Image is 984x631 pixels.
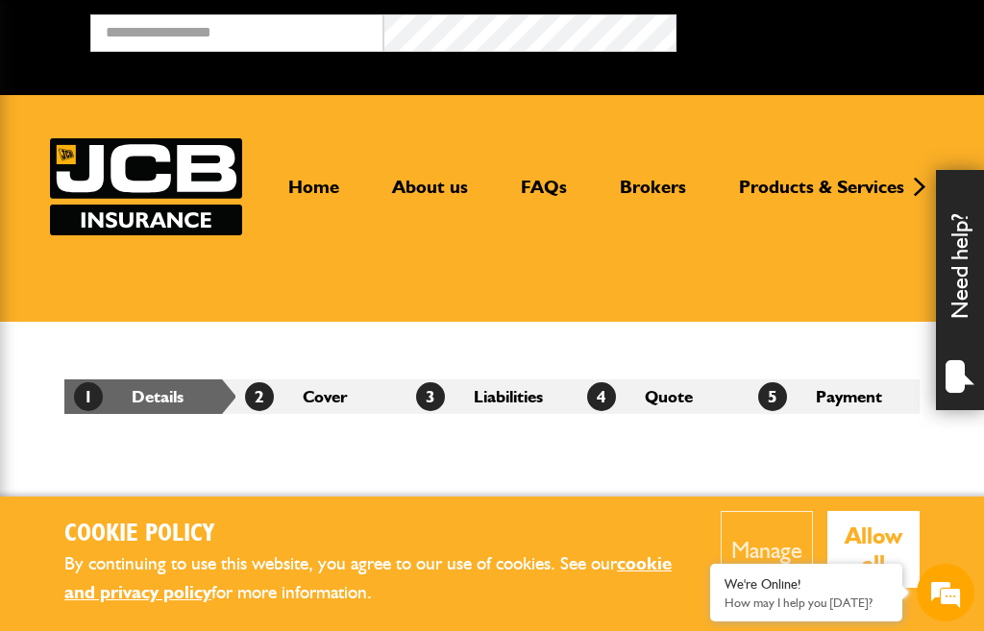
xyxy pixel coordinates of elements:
div: We're Online! [725,576,888,593]
p: How may I help you today? [725,595,888,610]
li: Payment [749,379,920,414]
h2: Cookie Policy [64,520,692,549]
a: Home [274,176,354,214]
a: FAQs [506,176,581,214]
a: Brokers [605,176,701,214]
button: Allow all [827,511,921,588]
span: 1 [74,382,103,411]
li: Details [64,379,235,414]
li: Cover [235,379,406,414]
p: By continuing to use this website, you agree to our use of cookies. See our for more information. [64,549,692,608]
li: Quote [578,379,749,414]
a: JCB Insurance Services [50,138,242,235]
span: 4 [587,382,616,411]
a: Products & Services [725,176,919,214]
span: 5 [758,382,787,411]
li: Liabilities [406,379,578,414]
div: Need help? [936,170,984,410]
span: 2 [245,382,274,411]
button: Manage [721,511,813,588]
a: About us [378,176,482,214]
span: 3 [416,382,445,411]
button: Broker Login [676,14,970,44]
img: JCB Insurance Services logo [50,138,242,235]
